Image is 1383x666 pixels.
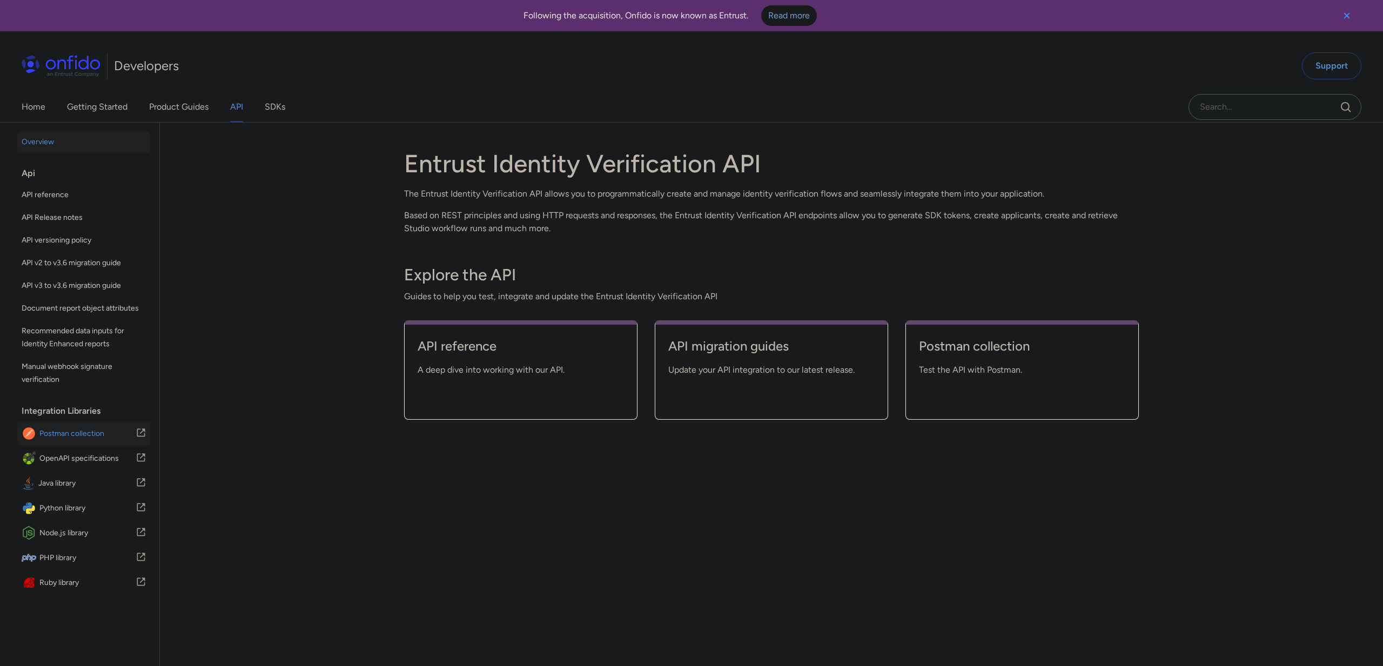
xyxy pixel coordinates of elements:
a: API migration guides [668,338,875,364]
p: Based on REST principles and using HTTP requests and responses, the Entrust Identity Verification... [404,209,1139,235]
a: API reference [418,338,624,364]
h1: Developers [114,57,179,75]
span: API v3 to v3.6 migration guide [22,279,146,292]
h4: API reference [418,338,624,355]
span: Document report object attributes [22,302,146,315]
span: API Release notes [22,211,146,224]
span: Python library [39,501,136,516]
svg: Close banner [1340,9,1353,22]
span: Manual webhook signature verification [22,360,146,386]
span: Ruby library [39,575,136,590]
input: Onfido search input field [1189,94,1361,120]
a: Postman collection [919,338,1125,364]
a: SDKs [265,92,285,122]
a: IconNode.js libraryNode.js library [17,521,151,545]
a: API Release notes [17,207,151,228]
span: Test the API with Postman. [919,364,1125,376]
span: Java library [38,476,136,491]
a: Recommended data inputs for Identity Enhanced reports [17,320,151,355]
span: API v2 to v3.6 migration guide [22,257,146,270]
h4: API migration guides [668,338,875,355]
a: IconPHP libraryPHP library [17,546,151,570]
p: The Entrust Identity Verification API allows you to programmatically create and manage identity v... [404,187,1139,200]
a: IconRuby libraryRuby library [17,571,151,595]
span: Recommended data inputs for Identity Enhanced reports [22,325,146,351]
div: Following the acquisition, Onfido is now known as Entrust. [13,5,1327,26]
span: API versioning policy [22,234,146,247]
a: Getting Started [67,92,127,122]
span: Postman collection [39,426,136,441]
span: PHP library [39,550,136,566]
a: API reference [17,184,151,206]
span: Update your API integration to our latest release. [668,364,875,376]
img: IconPHP library [22,550,39,566]
a: Overview [17,131,151,153]
a: API v2 to v3.6 migration guide [17,252,151,274]
img: Onfido Logo [22,55,100,77]
span: A deep dive into working with our API. [418,364,624,376]
span: OpenAPI specifications [39,451,136,466]
a: Home [22,92,45,122]
span: Guides to help you test, integrate and update the Entrust Identity Verification API [404,290,1139,303]
img: IconPython library [22,501,39,516]
h1: Entrust Identity Verification API [404,149,1139,179]
h4: Postman collection [919,338,1125,355]
button: Close banner [1327,2,1367,29]
h3: Explore the API [404,264,1139,286]
a: IconOpenAPI specificationsOpenAPI specifications [17,447,151,470]
a: Manual webhook signature verification [17,356,151,391]
a: Support [1302,52,1361,79]
span: API reference [22,189,146,201]
a: Read more [761,5,817,26]
img: IconJava library [22,476,38,491]
div: Integration Libraries [22,400,155,422]
a: API versioning policy [17,230,151,251]
a: Product Guides [149,92,209,122]
a: IconPython libraryPython library [17,496,151,520]
img: IconRuby library [22,575,39,590]
img: IconOpenAPI specifications [22,451,39,466]
a: API [230,92,243,122]
span: Overview [22,136,146,149]
img: IconPostman collection [22,426,39,441]
a: IconJava libraryJava library [17,472,151,495]
span: Node.js library [39,526,136,541]
img: IconNode.js library [22,526,39,541]
a: API v3 to v3.6 migration guide [17,275,151,297]
div: Api [22,163,155,184]
a: IconPostman collectionPostman collection [17,422,151,446]
a: Document report object attributes [17,298,151,319]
